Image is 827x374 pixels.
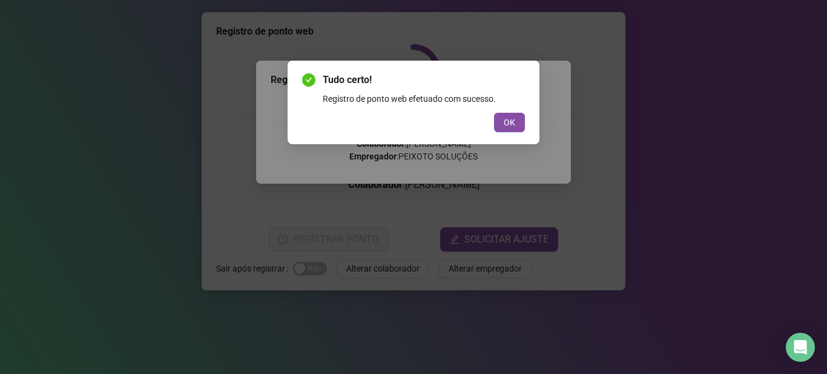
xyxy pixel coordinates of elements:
div: Registro de ponto web efetuado com sucesso. [323,92,525,105]
div: Open Intercom Messenger [786,333,815,362]
span: OK [504,116,515,129]
button: OK [494,113,525,132]
span: Tudo certo! [323,73,525,87]
span: check-circle [302,73,315,87]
